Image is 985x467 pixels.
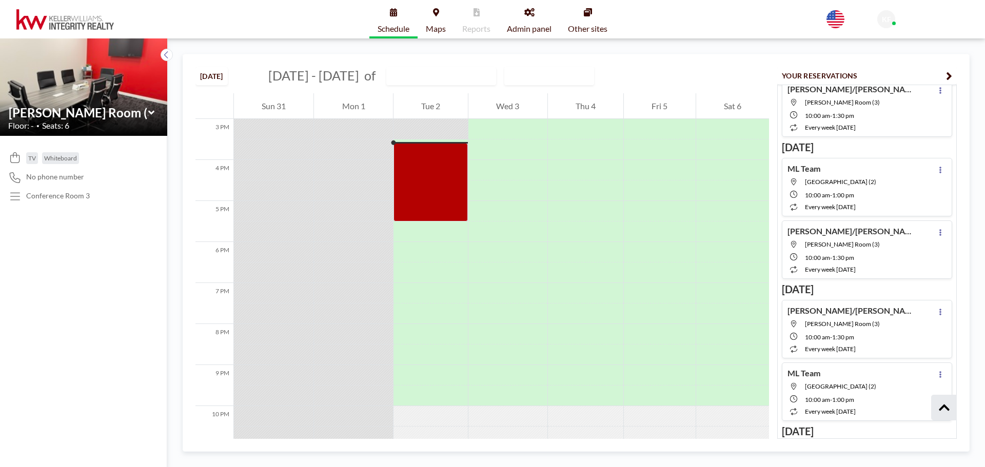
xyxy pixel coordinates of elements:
[195,242,233,283] div: 6 PM
[462,25,490,33] span: Reports
[507,69,565,83] span: WEEKLY VIEW
[805,408,856,415] span: every week [DATE]
[507,25,551,33] span: Admin panel
[777,67,957,85] button: YOUR RESERVATIONS
[832,396,854,403] span: 1:00 PM
[16,9,114,30] img: organization-logo
[805,254,830,261] span: 10:00 AM
[195,67,228,85] button: [DATE]
[426,25,446,33] span: Maps
[696,93,769,119] div: Sat 6
[832,191,854,199] span: 1:00 PM
[830,191,832,199] span: -
[899,11,956,20] span: KWIR Front Desk
[364,68,376,84] span: of
[805,98,880,106] span: Snelling Room (3)
[195,324,233,365] div: 8 PM
[468,93,547,119] div: Wed 3
[195,406,233,447] div: 10 PM
[830,396,832,403] span: -
[568,25,607,33] span: Other sites
[782,425,952,438] h3: [DATE]
[882,15,891,24] span: KF
[832,112,854,119] span: 1:30 PM
[393,93,468,119] div: Tue 2
[195,201,233,242] div: 5 PM
[787,226,916,236] h4: [PERSON_NAME]/[PERSON_NAME]
[805,333,830,341] span: 10:00 AM
[805,240,880,248] span: Snelling Room (3)
[8,120,34,131] span: Floor: -
[832,333,854,341] span: 1:30 PM
[805,112,830,119] span: 10:00 AM
[787,368,820,378] h4: ML Team
[9,105,148,120] input: Snelling Room (3)
[805,266,856,273] span: every week [DATE]
[566,69,577,83] input: Search for option
[314,93,392,119] div: Mon 1
[378,25,409,33] span: Schedule
[899,21,918,28] span: Admin
[42,120,69,131] span: Seats: 6
[44,154,77,162] span: Whiteboard
[805,320,880,328] span: Snelling Room (3)
[26,172,84,181] span: No phone number
[505,67,594,85] div: Search for option
[787,164,820,174] h4: ML Team
[782,141,952,154] h3: [DATE]
[805,345,856,353] span: every week [DATE]
[805,203,856,211] span: every week [DATE]
[26,191,90,200] p: Conference Room 3
[195,119,233,160] div: 3 PM
[805,191,830,199] span: 10:00 AM
[195,160,233,201] div: 4 PM
[36,123,40,129] span: •
[787,306,916,316] h4: [PERSON_NAME]/[PERSON_NAME]
[830,254,832,261] span: -
[832,254,854,261] span: 1:30 PM
[782,283,952,296] h3: [DATE]
[805,124,856,131] span: every week [DATE]
[195,283,233,324] div: 7 PM
[805,382,876,390] span: Lexington Room (2)
[268,68,359,83] span: [DATE] - [DATE]
[805,178,876,186] span: Lexington Room (2)
[548,93,623,119] div: Thu 4
[28,154,36,162] span: TV
[830,333,832,341] span: -
[830,112,832,119] span: -
[234,93,313,119] div: Sun 31
[387,68,485,85] input: Snelling Room (3)
[787,84,916,94] h4: [PERSON_NAME]/[PERSON_NAME]
[624,93,695,119] div: Fri 5
[805,396,830,403] span: 10:00 AM
[195,365,233,406] div: 9 PM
